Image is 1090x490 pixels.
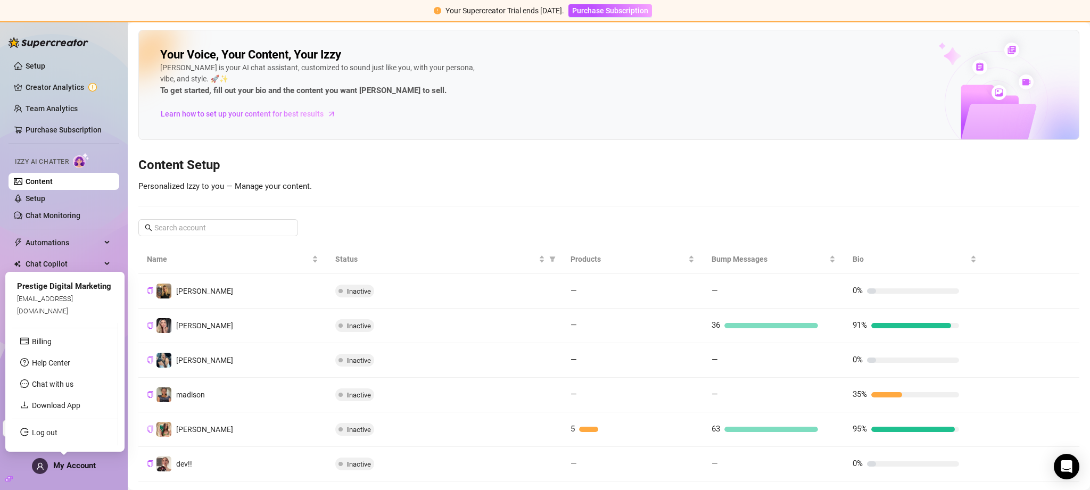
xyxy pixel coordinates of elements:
[147,287,154,295] button: Copy Creator ID
[26,104,78,113] a: Team Analytics
[147,356,154,363] span: copy
[26,79,111,96] a: Creator Analytics exclamation-circle
[571,286,577,295] span: —
[26,211,80,220] a: Chat Monitoring
[147,426,154,433] span: copy
[73,153,89,168] img: AI Chatter
[147,356,154,364] button: Copy Creator ID
[26,255,101,272] span: Chat Copilot
[14,238,22,247] span: thunderbolt
[145,224,152,231] span: search
[156,387,171,402] img: madison
[1054,454,1079,479] div: Open Intercom Messenger
[32,380,73,388] span: Chat with us
[434,7,441,14] span: exclamation-circle
[712,320,720,330] span: 36
[572,6,648,15] span: Purchase Subscription
[712,459,718,468] span: —
[26,62,45,70] a: Setup
[160,62,480,97] div: [PERSON_NAME] is your AI chat assistant, customized to sound just like you, with your persona, vi...
[156,318,171,333] img: tatum
[347,356,371,364] span: Inactive
[571,355,577,364] span: —
[156,422,171,437] img: fiona
[571,459,577,468] span: —
[160,86,447,95] strong: To get started, fill out your bio and the content you want [PERSON_NAME] to sell.
[32,401,80,410] a: Download App
[562,245,703,274] th: Products
[147,391,154,398] button: Copy Creator ID
[156,284,171,298] img: kendall
[326,109,337,119] span: arrow-right
[853,253,968,265] span: Bio
[853,286,863,295] span: 0%
[161,108,324,120] span: Learn how to set up your content for best results
[176,391,205,399] span: madison
[176,425,233,434] span: [PERSON_NAME]
[914,31,1079,139] img: ai-chatter-content-library-cLFOSyPT.png
[9,37,88,48] img: logo-BBDzfeDw.svg
[147,322,154,329] span: copy
[347,426,371,434] span: Inactive
[26,177,53,186] a: Content
[53,461,96,470] span: My Account
[26,126,102,134] a: Purchase Subscription
[17,281,111,291] span: Prestige Digital Marketing
[14,260,21,268] img: Chat Copilot
[571,320,577,330] span: —
[703,245,844,274] th: Bump Messages
[26,194,45,203] a: Setup
[176,460,192,468] span: dev!!
[347,391,371,399] span: Inactive
[547,251,558,267] span: filter
[853,389,867,399] span: 35%
[712,389,718,399] span: —
[568,6,652,15] a: Purchase Subscription
[327,245,562,274] th: Status
[160,105,344,122] a: Learn how to set up your content for best results
[712,424,720,434] span: 63
[138,245,327,274] th: Name
[15,157,69,167] span: Izzy AI Chatter
[712,286,718,295] span: —
[160,47,341,62] h2: Your Voice, Your Content, Your Izzy
[147,321,154,329] button: Copy Creator ID
[36,462,44,470] span: user
[12,424,118,441] li: Log out
[853,320,867,330] span: 91%
[571,424,575,434] span: 5
[176,321,233,330] span: [PERSON_NAME]
[571,253,686,265] span: Products
[147,425,154,433] button: Copy Creator ID
[844,245,985,274] th: Bio
[549,256,556,262] span: filter
[712,355,718,364] span: —
[138,181,312,191] span: Personalized Izzy to you — Manage your content.
[853,424,867,434] span: 95%
[147,460,154,468] button: Copy Creator ID
[712,253,827,265] span: Bump Messages
[32,337,52,346] a: Billing
[156,456,171,471] img: dev!!
[347,287,371,295] span: Inactive
[5,475,13,483] span: build
[347,322,371,330] span: Inactive
[147,287,154,294] span: copy
[26,234,101,251] span: Automations
[176,287,233,295] span: [PERSON_NAME]
[147,391,154,398] span: copy
[335,253,536,265] span: Status
[176,356,233,364] span: [PERSON_NAME]
[147,253,310,265] span: Name
[32,359,70,367] a: Help Center
[571,389,577,399] span: —
[347,460,371,468] span: Inactive
[154,222,283,234] input: Search account
[32,428,57,437] a: Log out
[568,4,652,17] button: Purchase Subscription
[853,355,863,364] span: 0%
[853,459,863,468] span: 0%
[20,379,29,388] span: message
[17,295,73,314] span: [EMAIL_ADDRESS][DOMAIN_NAME]
[147,460,154,467] span: copy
